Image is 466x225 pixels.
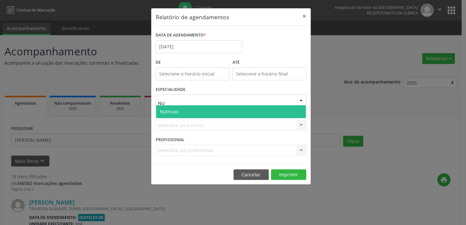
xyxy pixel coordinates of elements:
label: PROFISSIONAL [156,135,184,145]
button: Close [298,8,311,24]
label: ATÉ [233,58,306,68]
span: Nutricao [160,108,178,115]
input: Selecione o horário inicial [156,68,229,80]
button: Imprimir [271,169,306,180]
label: De [156,58,229,68]
button: Cancelar [233,169,269,180]
h5: Relatório de agendamentos [156,13,229,21]
label: DATA DE AGENDAMENTO [156,30,206,40]
label: ESPECIALIDADE [156,85,185,95]
input: Selecione uma data ou intervalo [156,40,242,53]
input: Selecione o horário final [233,68,306,80]
input: Seleciona uma especialidade [158,97,293,109]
